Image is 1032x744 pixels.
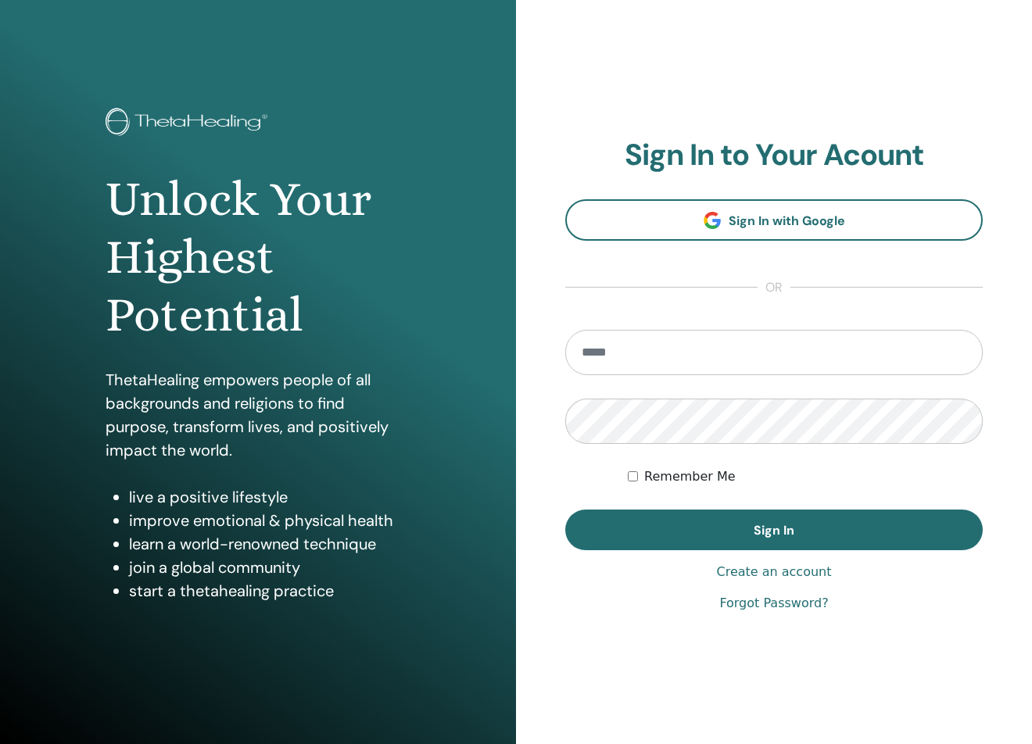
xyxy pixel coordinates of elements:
[716,563,831,581] a: Create an account
[106,170,410,345] h1: Unlock Your Highest Potential
[729,213,845,229] span: Sign In with Google
[565,510,983,550] button: Sign In
[129,532,410,556] li: learn a world-renowned technique
[719,594,828,613] a: Forgot Password?
[628,467,983,486] div: Keep me authenticated indefinitely or until I manually logout
[106,368,410,462] p: ThetaHealing empowers people of all backgrounds and religions to find purpose, transform lives, a...
[129,556,410,579] li: join a global community
[129,485,410,509] li: live a positive lifestyle
[565,138,983,173] h2: Sign In to Your Acount
[644,467,736,486] label: Remember Me
[129,509,410,532] li: improve emotional & physical health
[758,278,790,297] span: or
[129,579,410,603] li: start a thetahealing practice
[754,522,794,538] span: Sign In
[565,199,983,241] a: Sign In with Google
